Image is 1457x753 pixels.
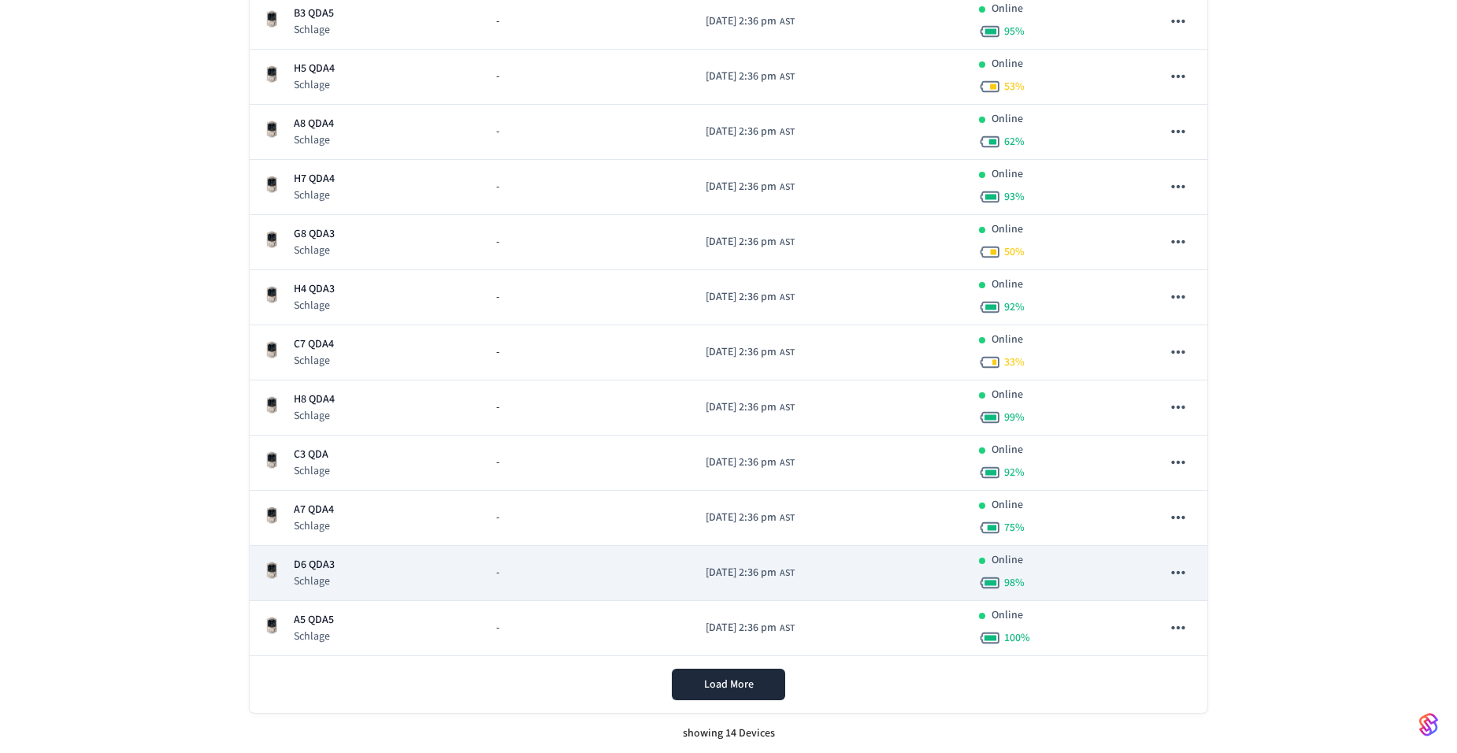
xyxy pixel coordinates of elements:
div: America/Santo_Domingo [706,124,795,140]
p: G8 QDA3 [294,226,335,243]
p: Online [992,387,1023,403]
span: - [496,620,499,636]
img: Schlage Sense Smart Deadbolt with Camelot Trim, Front [262,65,281,83]
span: [DATE] 2:36 pm [706,454,777,471]
p: Schlage [294,629,334,644]
p: Online [992,552,1023,569]
span: 75 % [1004,520,1025,536]
span: - [496,13,499,30]
div: America/Santo_Domingo [706,510,795,526]
span: 50 % [1004,244,1025,260]
span: AST [780,511,795,525]
img: Schlage Sense Smart Deadbolt with Camelot Trim, Front [262,120,281,139]
span: [DATE] 2:36 pm [706,344,777,361]
span: - [496,69,499,85]
p: Schlage [294,22,334,38]
span: [DATE] 2:36 pm [706,620,777,636]
span: AST [780,456,795,470]
img: Schlage Sense Smart Deadbolt with Camelot Trim, Front [262,175,281,194]
span: 93 % [1004,189,1025,205]
span: [DATE] 2:36 pm [706,234,777,250]
span: - [496,399,499,416]
span: [DATE] 2:36 pm [706,124,777,140]
span: 92 % [1004,465,1025,480]
p: B3 QDA5 [294,6,334,22]
div: America/Santo_Domingo [706,289,795,306]
img: Schlage Sense Smart Deadbolt with Camelot Trim, Front [262,506,281,525]
span: AST [780,401,795,415]
p: Online [992,276,1023,293]
span: 53 % [1004,79,1025,95]
span: - [496,454,499,471]
img: Schlage Sense Smart Deadbolt with Camelot Trim, Front [262,230,281,249]
p: A5 QDA5 [294,612,334,629]
span: AST [780,566,795,581]
p: Online [992,56,1023,72]
p: Online [992,332,1023,348]
img: Schlage Sense Smart Deadbolt with Camelot Trim, Front [262,285,281,304]
p: H7 QDA4 [294,171,335,187]
p: Online [992,497,1023,514]
p: Schlage [294,298,335,313]
p: Schlage [294,408,335,424]
span: - [496,234,499,250]
p: D6 QDA3 [294,557,335,573]
span: [DATE] 2:36 pm [706,510,777,526]
p: Schlage [294,132,334,148]
span: [DATE] 2:36 pm [706,399,777,416]
span: AST [780,70,795,84]
span: [DATE] 2:36 pm [706,69,777,85]
p: Schlage [294,243,335,258]
div: America/Santo_Domingo [706,69,795,85]
div: America/Santo_Domingo [706,620,795,636]
span: [DATE] 2:36 pm [706,289,777,306]
span: - [496,289,499,306]
span: - [496,510,499,526]
button: Load More [672,669,785,700]
img: Schlage Sense Smart Deadbolt with Camelot Trim, Front [262,616,281,635]
span: AST [780,346,795,360]
span: - [496,565,499,581]
img: Schlage Sense Smart Deadbolt with Camelot Trim, Front [262,340,281,359]
span: 62 % [1004,134,1025,150]
span: - [496,344,499,361]
div: America/Santo_Domingo [706,179,795,195]
span: 99 % [1004,410,1025,425]
p: C7 QDA4 [294,336,334,353]
span: - [496,124,499,140]
p: Online [992,221,1023,238]
span: [DATE] 2:36 pm [706,565,777,581]
p: H4 QDA3 [294,281,335,298]
span: - [496,179,499,195]
p: Online [992,166,1023,183]
p: Schlage [294,573,335,589]
span: AST [780,180,795,195]
img: Schlage Sense Smart Deadbolt with Camelot Trim, Front [262,395,281,414]
p: C3 QDA [294,447,330,463]
p: Online [992,1,1023,17]
p: A8 QDA4 [294,116,334,132]
img: SeamLogoGradient.69752ec5.svg [1419,712,1438,737]
p: Online [992,111,1023,128]
span: 95 % [1004,24,1025,39]
p: Schlage [294,353,334,369]
div: America/Santo_Domingo [706,399,795,416]
span: 100 % [1004,630,1030,646]
div: America/Santo_Domingo [706,344,795,361]
p: H8 QDA4 [294,391,335,408]
span: [DATE] 2:36 pm [706,179,777,195]
p: H5 QDA4 [294,61,335,77]
img: Schlage Sense Smart Deadbolt with Camelot Trim, Front [262,561,281,580]
span: 92 % [1004,299,1025,315]
span: 98 % [1004,575,1025,591]
img: Schlage Sense Smart Deadbolt with Camelot Trim, Front [262,451,281,469]
p: Online [992,607,1023,624]
span: 33 % [1004,354,1025,370]
div: America/Santo_Domingo [706,454,795,471]
p: Schlage [294,77,335,93]
span: AST [780,236,795,250]
span: AST [780,621,795,636]
span: AST [780,291,795,305]
span: [DATE] 2:36 pm [706,13,777,30]
div: America/Santo_Domingo [706,565,795,581]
